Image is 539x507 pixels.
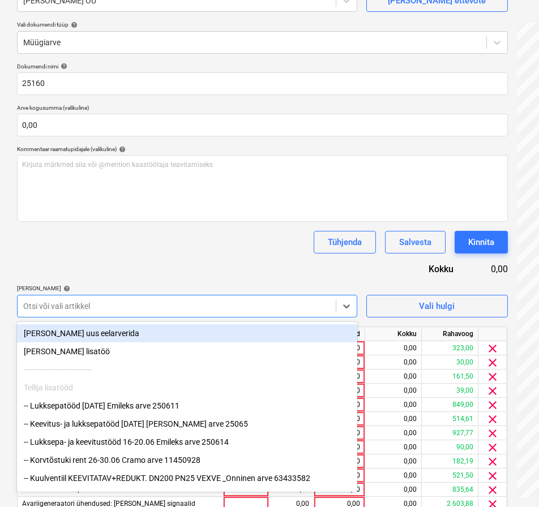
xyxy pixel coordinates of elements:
div: Salvesta [399,235,431,250]
span: clear [486,441,499,454]
div: 927,77 [422,426,478,440]
button: Kinnita [455,231,508,253]
div: 0,00 [472,263,508,276]
div: Vali hulgi [419,299,455,313]
div: Kommentaar raamatupidajale (valikuline) [17,145,508,153]
span: clear [486,413,499,426]
button: Salvesta [385,231,446,253]
div: Kokku [361,263,472,276]
div: -- Keevitus- ja lukksepatööd 06.06.2025 Emileks arve 25065 [17,415,357,433]
div: 0,00 [365,440,422,454]
div: ------------------------------ [17,360,357,379]
div: -- Korvtõstuki rent 26-30.06 Cramo arve 11450928 [17,451,357,469]
span: help [69,22,78,28]
span: clear [486,342,499,355]
div: [PERSON_NAME] uus eelarverida [17,324,357,342]
div: [PERSON_NAME] lisatöö [17,342,357,360]
div: -- Lukksepa- ja keevitustööd 16-20.06 Emileks arve 250614 [17,433,357,451]
input: Arve kogusumma (valikuline) [17,114,508,136]
span: clear [486,469,499,483]
input: Dokumendi nimi [17,72,508,95]
div: 0,00 [365,355,422,369]
div: -- Kuulventiil KEEVITATAV+REDUKT. DN200 PN25 VEXVE _Onninen arve 63433582 [17,469,357,487]
span: help [58,63,67,70]
div: 0,00 [365,384,422,398]
div: Kinnita [468,235,494,250]
button: Tühjenda [314,231,376,253]
div: Lisa uus eelarverida [17,324,357,342]
span: clear [486,398,499,412]
div: Lisa uus lisatöö [17,342,357,360]
div: Tellija lisatööd [17,379,357,397]
span: UPS Uniconfort kilpi [22,485,83,493]
div: 835,64 [422,483,478,497]
div: 0,00 [365,426,422,440]
p: Arve kogusumma (valikuline) [17,104,508,114]
button: Vali hulgi [366,295,508,317]
div: 0,00 [365,398,422,412]
span: clear [486,370,499,384]
span: clear [486,384,499,398]
div: Kokku [365,327,422,341]
div: 514,61 [422,412,478,426]
div: Vali dokumendi tüüp [17,21,508,28]
div: 161,50 [422,369,478,384]
div: 323,00 [422,341,478,355]
div: 182,19 [422,454,478,469]
span: clear [486,455,499,469]
div: 0,00 [365,412,422,426]
div: 0,00 [365,369,422,384]
span: help [61,285,70,292]
div: 0,00 [365,483,422,497]
span: clear [486,483,499,497]
div: 0,00 [365,454,422,469]
div: -- Lukksepatööd [DATE] Emileks arve 250611 [17,397,357,415]
div: 0,00 [365,341,422,355]
div: 849,00 [422,398,478,412]
span: clear [486,427,499,440]
div: 90,00 [422,440,478,454]
div: 39,00 [422,384,478,398]
div: [PERSON_NAME] [17,285,357,292]
span: clear [486,356,499,369]
div: 0,00 [365,469,422,483]
div: -- Keevitus- ja lukksepatööd [DATE] [PERSON_NAME] arve 25065 [17,415,357,433]
div: Dokumendi nimi [17,63,508,70]
div: Tühjenda [328,235,362,250]
div: 30,00 [422,355,478,369]
div: -- Marko Tehniku töö [17,487,357,505]
div: Rahavoog [422,327,478,341]
div: -- [PERSON_NAME] töö [17,487,357,505]
span: help [117,146,126,153]
div: -- Lukksepatööd 15.06.2025 Emileks arve 250611 [17,397,357,415]
div: 521,50 [422,469,478,483]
